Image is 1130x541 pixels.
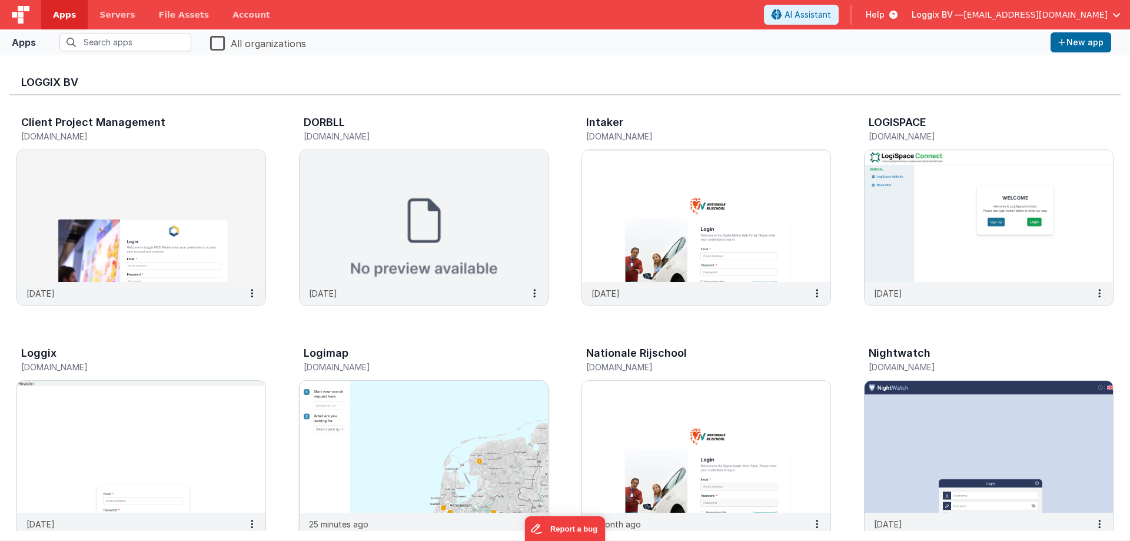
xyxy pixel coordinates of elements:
[912,9,1121,21] button: Loggix BV — [EMAIL_ADDRESS][DOMAIN_NAME]
[869,132,1084,141] h5: [DOMAIN_NAME]
[586,347,687,359] h3: Nationale Rijschool
[99,9,135,21] span: Servers
[586,132,802,141] h5: [DOMAIN_NAME]
[53,9,76,21] span: Apps
[874,518,902,530] p: [DATE]
[304,347,348,359] h3: Logimap
[304,132,519,141] h5: [DOMAIN_NAME]
[59,34,191,51] input: Search apps
[309,518,368,530] p: 25 minutes ago
[764,5,839,25] button: AI Assistant
[159,9,210,21] span: File Assets
[869,363,1084,371] h5: [DOMAIN_NAME]
[21,347,56,359] h3: Loggix
[12,35,36,49] div: Apps
[26,287,55,300] p: [DATE]
[309,287,337,300] p: [DATE]
[21,77,1109,88] h3: Loggix BV
[304,363,519,371] h5: [DOMAIN_NAME]
[874,287,902,300] p: [DATE]
[591,518,641,530] p: a month ago
[963,9,1108,21] span: [EMAIL_ADDRESS][DOMAIN_NAME]
[21,363,237,371] h5: [DOMAIN_NAME]
[21,117,165,128] h3: Client Project Management
[869,347,930,359] h3: Nightwatch
[912,9,963,21] span: Loggix BV —
[785,9,831,21] span: AI Assistant
[26,518,55,530] p: [DATE]
[586,117,623,128] h3: Intaker
[525,516,606,541] iframe: Marker.io feedback button
[869,117,926,128] h3: LOGISPACE
[866,9,885,21] span: Help
[586,363,802,371] h5: [DOMAIN_NAME]
[1051,32,1111,52] button: New app
[304,117,345,128] h3: DORBLL
[21,132,237,141] h5: [DOMAIN_NAME]
[210,34,306,51] label: All organizations
[591,287,620,300] p: [DATE]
